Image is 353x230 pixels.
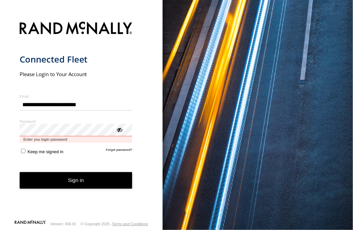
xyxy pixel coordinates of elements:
form: main [20,18,143,220]
a: Terms and Conditions [112,222,148,226]
a: Visit our Website [15,221,46,227]
div: Version: 308.01 [50,222,76,226]
label: Password [20,119,132,124]
h1: Connected Fleet [20,54,132,65]
input: Keep me signed in [21,149,25,153]
h2: Please Login to Your Account [20,71,132,77]
img: Rand McNally [20,20,132,38]
span: Keep me signed in [27,149,63,154]
span: Enter you login password [20,136,132,143]
div: ViewPassword [116,126,123,133]
div: © Copyright 2025 - [81,222,148,226]
a: Forgot password? [106,148,132,154]
button: Sign in [20,172,132,189]
label: Email [20,94,132,99]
